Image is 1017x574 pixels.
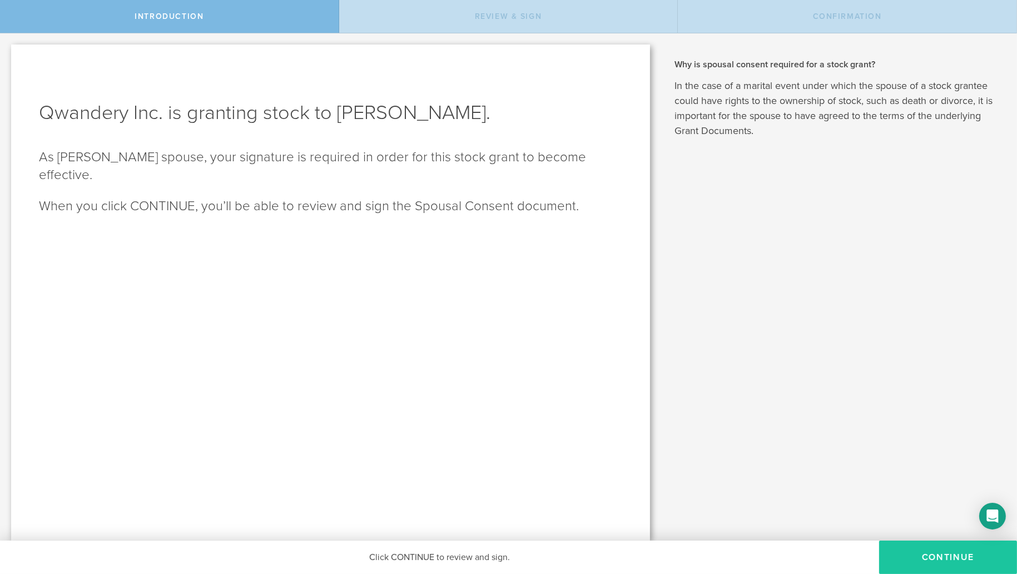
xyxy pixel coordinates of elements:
p: When you click CONTINUE, you’ll be able to review and sign the Spousal Consent document. [39,197,622,215]
span: Confirmation [813,12,882,21]
h1: Qwandery Inc. is granting stock to [PERSON_NAME]. [39,100,622,126]
p: In the case of a marital event under which the spouse of a stock grantee could have rights to the... [674,78,1000,138]
p: As [PERSON_NAME] spouse, your signature is required in order for this stock grant to become effec... [39,149,622,184]
button: CONTINUE [879,541,1017,574]
h2: Why is spousal consent required for a stock grant? [674,58,1000,71]
div: Open Intercom Messenger [979,503,1006,530]
span: Introduction [135,12,204,21]
span: Review & Sign [475,12,542,21]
